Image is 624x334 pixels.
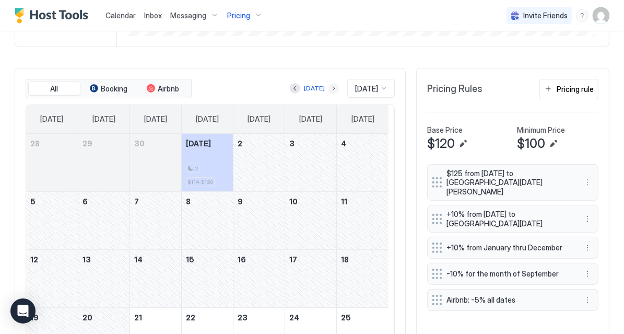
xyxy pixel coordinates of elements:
td: October 3, 2025 [285,134,337,192]
span: 6 [83,197,88,206]
a: Wednesday [185,105,229,133]
button: More options [581,176,594,189]
span: 22 [186,313,195,322]
div: menu [581,294,594,306]
a: October 15, 2025 [182,250,233,269]
a: October 2, 2025 [233,134,285,153]
a: October 16, 2025 [233,250,285,269]
span: 30 [134,139,145,148]
div: menu [581,176,594,189]
button: More options [581,241,594,254]
a: October 23, 2025 [233,308,285,327]
td: October 17, 2025 [285,249,337,307]
a: October 21, 2025 [130,308,181,327]
td: October 4, 2025 [337,134,388,192]
span: 11 [341,197,347,206]
a: October 11, 2025 [337,192,388,211]
a: October 6, 2025 [78,192,129,211]
span: 18 [341,255,349,264]
button: Airbnb [137,82,189,96]
a: Friday [289,105,333,133]
a: October 1, 2025 [182,134,233,153]
a: October 9, 2025 [233,192,285,211]
div: $125 from [DATE] to [GEOGRAPHIC_DATA][DATE][PERSON_NAME] menu [427,164,598,201]
a: Host Tools Logo [15,8,93,24]
span: Calendar [105,11,136,20]
span: 13 [83,255,91,264]
a: September 28, 2025 [26,134,78,153]
a: October 25, 2025 [337,308,388,327]
span: 24 [289,313,299,322]
span: +10% from [DATE] to [GEOGRAPHIC_DATA][DATE] [446,210,571,228]
div: +10% from [DATE] to [GEOGRAPHIC_DATA][DATE] menu [427,205,598,233]
td: October 15, 2025 [181,249,233,307]
a: October 19, 2025 [26,308,78,327]
td: October 12, 2025 [26,249,78,307]
div: Pricing rule [557,84,594,95]
span: $100 [517,136,545,152]
a: October 18, 2025 [337,250,388,269]
a: October 14, 2025 [130,250,181,269]
span: [DATE] [186,139,211,148]
span: 23 [238,313,248,322]
button: Next month [328,83,339,94]
span: Airbnb: -5% all dates [446,295,571,305]
span: 7 [134,197,139,206]
div: Open Intercom Messenger [10,298,36,324]
span: 3 [289,139,295,148]
a: September 30, 2025 [130,134,181,153]
td: October 1, 2025 [181,134,233,192]
span: -10% for the month of September [446,269,571,279]
span: [DATE] [355,84,378,94]
div: -10% for the month of September menu [427,263,598,285]
span: 25 [341,313,351,322]
span: 2 [238,139,242,148]
td: October 8, 2025 [181,191,233,249]
div: +10% from January thru December menu [427,237,598,259]
span: Inbox [144,11,162,20]
td: October 10, 2025 [285,191,337,249]
a: October 22, 2025 [182,308,233,327]
a: Saturday [341,105,385,133]
td: September 30, 2025 [129,134,181,192]
span: Minimum Price [517,125,565,135]
span: [DATE] [299,114,322,124]
span: 28 [30,139,40,148]
span: [DATE] [40,114,63,124]
span: Booking [101,84,128,94]
button: Pricing rule [539,79,598,99]
span: 20 [83,313,92,322]
a: October 3, 2025 [285,134,336,153]
div: menu [581,268,594,280]
span: 4 [341,139,346,148]
td: October 2, 2025 [233,134,285,192]
a: October 12, 2025 [26,250,78,269]
span: $125 from [DATE] to [GEOGRAPHIC_DATA][DATE][PERSON_NAME] [446,169,571,197]
a: October 24, 2025 [285,308,336,327]
a: October 8, 2025 [182,192,233,211]
span: $120 [427,136,455,152]
a: Inbox [144,10,162,21]
button: Edit [457,137,469,150]
span: 29 [83,139,92,148]
div: [DATE] [304,84,325,93]
a: October 20, 2025 [78,308,129,327]
td: October 7, 2025 [129,191,181,249]
span: 9 [238,197,243,206]
span: 8 [186,197,191,206]
a: October 13, 2025 [78,250,129,269]
a: September 29, 2025 [78,134,129,153]
span: 15 [186,255,194,264]
button: More options [581,294,594,306]
button: More options [581,268,594,280]
span: [DATE] [248,114,270,124]
a: October 17, 2025 [285,250,336,269]
span: 12 [30,255,38,264]
span: $114-$120 [187,179,213,186]
div: tab-group [26,79,192,99]
button: All [28,82,80,96]
span: 5 [30,197,36,206]
td: October 18, 2025 [337,249,388,307]
span: Airbnb [158,84,180,94]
